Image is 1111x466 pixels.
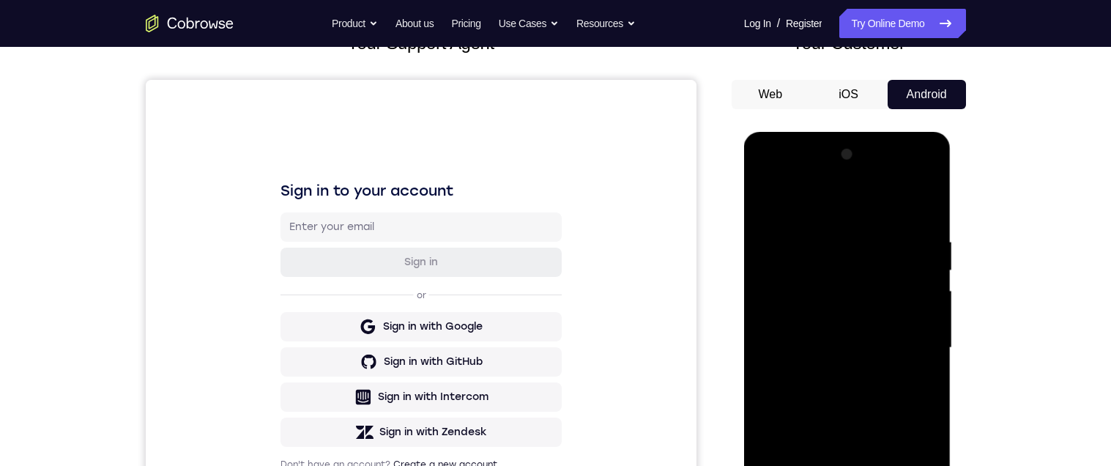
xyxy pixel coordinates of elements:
button: iOS [809,80,888,109]
button: Sign in with Intercom [135,303,416,332]
div: Sign in with GitHub [238,275,337,289]
div: Sign in with Zendesk [234,345,341,360]
button: Use Cases [499,9,559,38]
a: Try Online Demo [839,9,965,38]
button: Product [332,9,378,38]
div: Sign in with Google [237,240,337,254]
a: Log In [744,9,771,38]
a: Go to the home page [146,15,234,32]
span: / [777,15,780,32]
p: or [268,210,283,221]
button: Web [732,80,810,109]
a: Pricing [451,9,480,38]
div: Sign in with Intercom [232,310,343,325]
a: Create a new account [248,380,352,390]
button: Resources [576,9,636,38]
button: Sign in with Google [135,232,416,262]
button: Sign in with GitHub [135,267,416,297]
button: Sign in with Zendesk [135,338,416,367]
p: Don't have an account? [135,379,416,391]
a: Register [786,9,822,38]
a: About us [395,9,434,38]
button: Android [888,80,966,109]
